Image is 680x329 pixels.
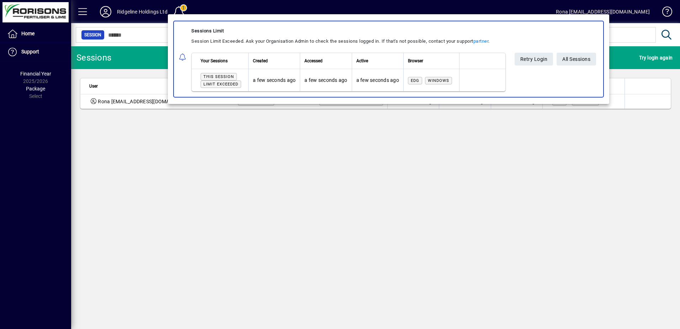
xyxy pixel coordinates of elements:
[515,53,553,66] button: Retry Login
[191,37,506,46] div: Session Limit Exceeded. Ask your Organisation Admin to check the sessions logged in. If that's no...
[203,82,238,87] span: Limit exceeded
[305,57,323,65] span: Accessed
[191,27,506,35] div: Sessions Limit
[248,69,300,91] td: a few seconds ago
[520,53,548,65] span: Retry Login
[300,69,352,91] td: a few seconds ago
[203,74,234,79] span: This session
[408,57,423,65] span: Browser
[168,21,609,98] app-alert-notification-menu-item: Sessions Limit
[352,69,403,91] td: a few seconds ago
[201,57,228,65] span: Your Sessions
[473,38,489,44] a: partner
[563,53,591,65] span: All Sessions
[411,78,419,83] span: Edg
[253,57,268,65] span: Created
[557,53,596,66] a: All Sessions
[428,78,449,83] span: Windows
[356,57,368,65] span: Active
